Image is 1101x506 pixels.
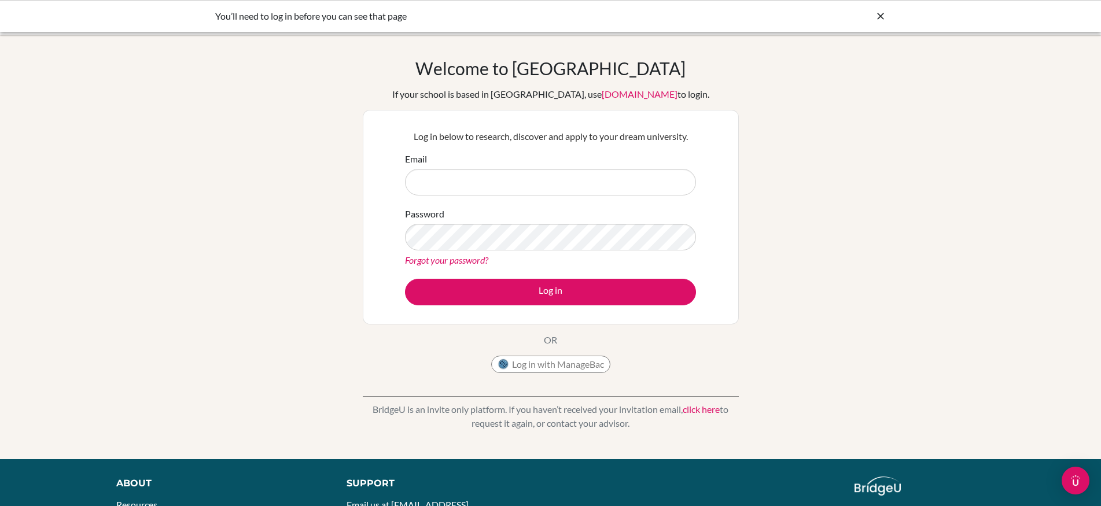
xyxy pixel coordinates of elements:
button: Log in with ManageBac [491,356,610,373]
a: click here [683,404,720,415]
img: logo_white@2x-f4f0deed5e89b7ecb1c2cc34c3e3d731f90f0f143d5ea2071677605dd97b5244.png [855,477,901,496]
a: Forgot your password? [405,254,488,265]
button: Log in [405,279,696,305]
h1: Welcome to [GEOGRAPHIC_DATA] [415,58,686,79]
div: If your school is based in [GEOGRAPHIC_DATA], use to login. [392,87,709,101]
p: OR [544,333,557,347]
div: About [116,477,321,490]
a: [DOMAIN_NAME] [602,88,677,99]
div: Support [347,477,537,490]
div: You’ll need to log in before you can see that page [215,9,713,23]
p: Log in below to research, discover and apply to your dream university. [405,130,696,143]
label: Password [405,207,444,221]
p: BridgeU is an invite only platform. If you haven’t received your invitation email, to request it ... [363,402,739,430]
div: Open Intercom Messenger [1062,467,1089,494]
label: Email [405,152,427,166]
